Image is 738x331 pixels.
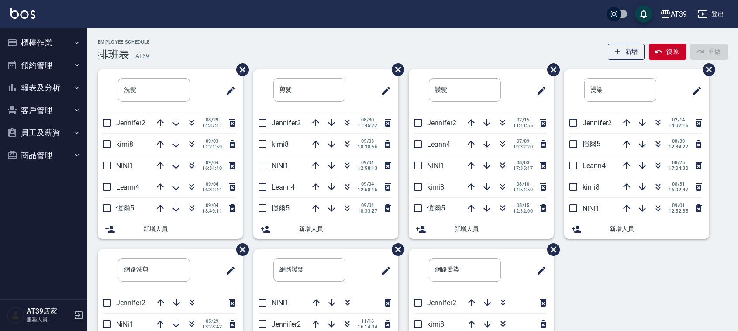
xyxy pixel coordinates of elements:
div: 新增人員 [409,219,554,239]
span: 修改班表的標題 [220,260,236,281]
span: 08/30 [669,138,688,144]
button: 櫃檯作業 [3,31,84,54]
input: 排版標題 [429,78,501,102]
span: 08/29 [202,117,222,123]
button: AT39 [657,5,690,23]
span: 修改班表的標題 [220,80,236,101]
span: 新增人員 [610,224,702,234]
span: 12:52:35 [669,208,688,214]
button: 員工及薪資 [3,121,84,144]
span: kimi8 [427,320,444,328]
span: 愷爾5 [583,140,600,148]
span: 14:02:16 [669,123,688,128]
input: 排版標題 [118,78,190,102]
span: 09/03 [202,138,222,144]
span: 刪除班表 [385,237,406,262]
span: Jennifer2 [272,320,301,328]
span: 09/04 [358,203,377,208]
span: 09/04 [358,181,377,187]
span: 愷爾5 [272,204,290,212]
span: Jennifer2 [116,119,145,127]
span: 12:58:13 [358,165,377,171]
span: 08/15 [513,203,533,208]
input: 排版標題 [273,78,345,102]
span: 19:32:20 [513,144,533,150]
img: Person [7,307,24,324]
span: 09/03 [358,138,377,144]
span: 16:02:47 [669,187,688,193]
span: NiNi1 [272,299,289,307]
span: 08/03 [513,160,533,165]
span: 02/14 [669,117,688,123]
span: NiNi1 [272,162,289,170]
span: 09/04 [358,160,377,165]
span: 修改班表的標題 [531,80,547,101]
span: 刪除班表 [541,57,561,83]
span: 11/16 [358,318,377,324]
span: 16:31:41 [202,187,222,193]
span: 新增人員 [299,224,391,234]
span: 修改班表的標題 [531,260,547,281]
span: Jennifer2 [583,119,612,127]
button: 登出 [694,6,728,22]
span: Leann4 [116,183,139,191]
span: Leann4 [427,140,450,148]
span: NiNi1 [583,204,600,213]
div: 新增人員 [564,219,709,239]
span: 08/30 [358,117,377,123]
div: AT39 [671,9,687,20]
button: 客戶管理 [3,99,84,122]
span: 修改班表的標題 [686,80,702,101]
span: 11:45:22 [358,123,377,128]
button: 復原 [649,44,686,60]
span: 11:21:59 [202,144,222,150]
span: NiNi1 [427,162,444,170]
p: 服務人員 [27,316,71,324]
span: 18:38:56 [358,144,377,150]
button: 新增 [608,44,645,60]
span: 新增人員 [454,224,547,234]
span: 16:31:40 [202,165,222,171]
span: 09/01 [669,203,688,208]
span: 07/09 [513,138,533,144]
span: kimi8 [427,183,444,191]
span: 12:58:15 [358,187,377,193]
span: Leann4 [583,162,606,170]
span: 新增人員 [143,224,236,234]
span: 02/15 [513,117,533,123]
span: NiNi1 [116,320,133,328]
button: 商品管理 [3,144,84,167]
span: 09/04 [202,203,222,208]
h2: Employee Schedule [98,39,150,45]
span: 17:04:30 [669,165,688,171]
span: 修改班表的標題 [376,260,391,281]
span: kimi8 [583,183,600,191]
span: NiNi1 [116,162,133,170]
span: 08/25 [669,160,688,165]
span: 14:54:50 [513,187,533,193]
span: 17:35:47 [513,165,533,171]
div: 新增人員 [253,219,398,239]
img: Logo [10,8,35,19]
span: 08/31 [669,181,688,187]
span: kimi8 [116,140,133,148]
span: 05/29 [202,318,222,324]
span: Leann4 [272,183,295,191]
span: 18:49:11 [202,208,222,214]
span: 13:28:42 [202,324,222,330]
span: 16:14:04 [358,324,377,330]
input: 排版標題 [584,78,656,102]
input: 排版標題 [118,258,190,282]
span: 刪除班表 [230,237,250,262]
span: Jennifer2 [116,299,145,307]
span: 愷爾5 [427,204,445,212]
span: 刪除班表 [385,57,406,83]
span: 09/04 [202,160,222,165]
span: Jennifer2 [427,119,456,127]
button: save [635,5,652,23]
button: 報表及分析 [3,76,84,99]
h3: 排班表 [98,48,129,61]
span: 修改班表的標題 [376,80,391,101]
h5: AT39店家 [27,307,71,316]
input: 排版標題 [429,258,501,282]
